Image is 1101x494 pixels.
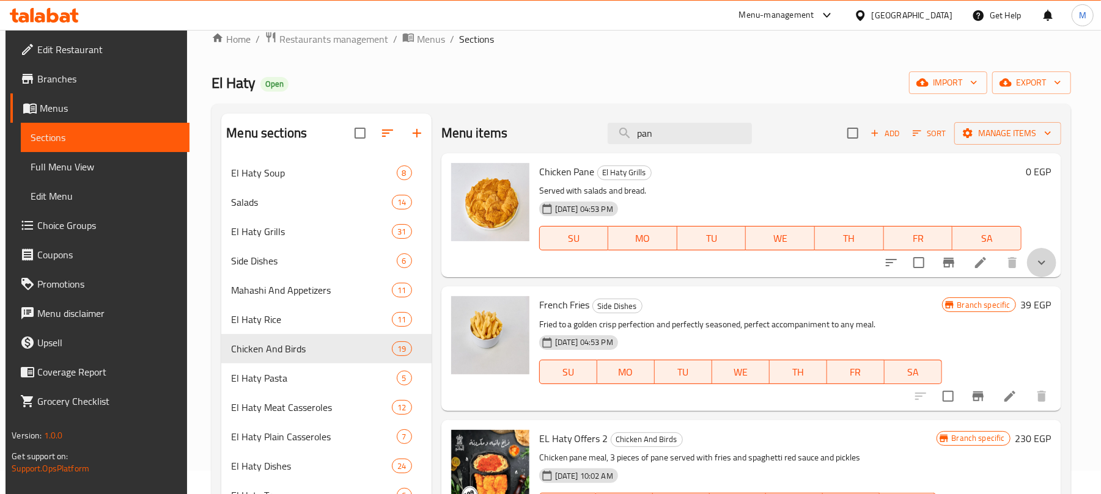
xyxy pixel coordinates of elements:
[221,393,431,422] div: El Haty Meat Casseroles12
[885,360,942,384] button: SA
[212,31,1070,47] nav: breadcrumb
[905,124,954,143] span: Sort items
[260,77,289,92] div: Open
[265,31,388,47] a: Restaurants management
[954,122,1061,145] button: Manage items
[10,93,190,123] a: Menus
[451,296,529,374] img: French Fries
[21,123,190,152] a: Sections
[919,75,978,90] span: import
[827,360,885,384] button: FR
[231,283,392,297] span: Mahashi And Appetizers
[964,126,1051,141] span: Manage items
[10,64,190,93] a: Branches
[1003,389,1017,404] a: Edit menu item
[226,124,307,142] h2: Menu sections
[10,387,190,416] a: Grocery Checklist
[10,35,190,64] a: Edit Restaurant
[602,363,650,381] span: MO
[539,226,608,250] button: SU
[231,429,396,444] div: El Haty Plain Casseroles
[963,382,993,411] button: Branch-specific-item
[221,246,431,275] div: Side Dishes6
[712,360,770,384] button: WE
[37,306,180,321] span: Menu disclaimer
[10,328,190,357] a: Upsell
[221,158,431,187] div: El Haty Soup8
[550,470,618,482] span: [DATE] 10:02 AM
[441,124,508,142] h2: Menu items
[231,459,392,473] div: El Haty Dishes
[37,42,180,57] span: Edit Restaurant
[1027,248,1056,277] button: show more
[231,400,392,415] div: El Haty Meat Casseroles
[397,165,412,180] div: items
[10,269,190,299] a: Promotions
[889,230,948,247] span: FR
[1034,255,1049,270] svg: Show Choices
[832,363,880,381] span: FR
[231,341,392,356] span: Chicken And Birds
[221,451,431,481] div: El Haty Dishes24
[935,383,961,409] span: Select to update
[221,363,431,393] div: El Haty Pasta5
[889,363,937,381] span: SA
[221,422,431,451] div: El Haty Plain Casseroles7
[1026,163,1051,180] h6: 0 EGP
[40,101,180,115] span: Menus
[231,371,396,385] span: El Haty Pasta
[451,163,529,241] img: Chicken Pane
[611,432,683,447] div: Chicken And Birds
[397,372,411,384] span: 5
[212,32,251,46] a: Home
[1015,430,1051,447] h6: 230 EGP
[31,159,180,174] span: Full Menu View
[397,255,411,267] span: 6
[221,275,431,305] div: Mahashi And Appetizers11
[397,167,411,179] span: 8
[770,360,827,384] button: TH
[539,162,595,181] span: Chicken Pane
[815,226,884,250] button: TH
[392,285,411,296] span: 11
[539,450,937,465] p: Chicken pane meal, 3 pieces of pane served with fries and spaghetti red sauce and pickles
[221,334,431,363] div: Chicken And Birds19
[392,402,411,413] span: 12
[613,230,672,247] span: MO
[1002,75,1061,90] span: export
[392,226,411,238] span: 31
[231,195,392,209] span: Salads
[402,31,445,47] a: Menus
[21,181,190,211] a: Edit Menu
[775,363,822,381] span: TH
[231,224,392,239] span: El Haty Grills
[866,124,905,143] span: Add item
[231,253,396,268] span: Side Dishes
[598,165,651,180] span: El Haty Grills
[539,296,590,314] span: French Fries
[37,71,180,86] span: Branches
[260,79,289,89] span: Open
[934,248,963,277] button: Branch-specific-item
[877,248,906,277] button: sort-choices
[539,317,942,332] p: Fried to a golden crisp perfection and perfectly seasoned, perfect accompaniment to any meal.
[682,230,742,247] span: TU
[44,427,63,443] span: 1.0.0
[597,165,652,180] div: El Haty Grills
[373,118,402,148] span: Sort sections
[231,312,392,327] span: El Haty Rice
[397,431,411,443] span: 7
[866,124,905,143] button: Add
[539,429,608,448] span: EL Haty Offers 2
[37,394,180,409] span: Grocery Checklist
[459,32,494,46] span: Sections
[677,226,746,250] button: TU
[751,230,810,247] span: WE
[550,203,618,215] span: [DATE] 04:53 PM
[256,32,260,46] li: /
[392,224,411,239] div: items
[37,365,180,379] span: Coverage Report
